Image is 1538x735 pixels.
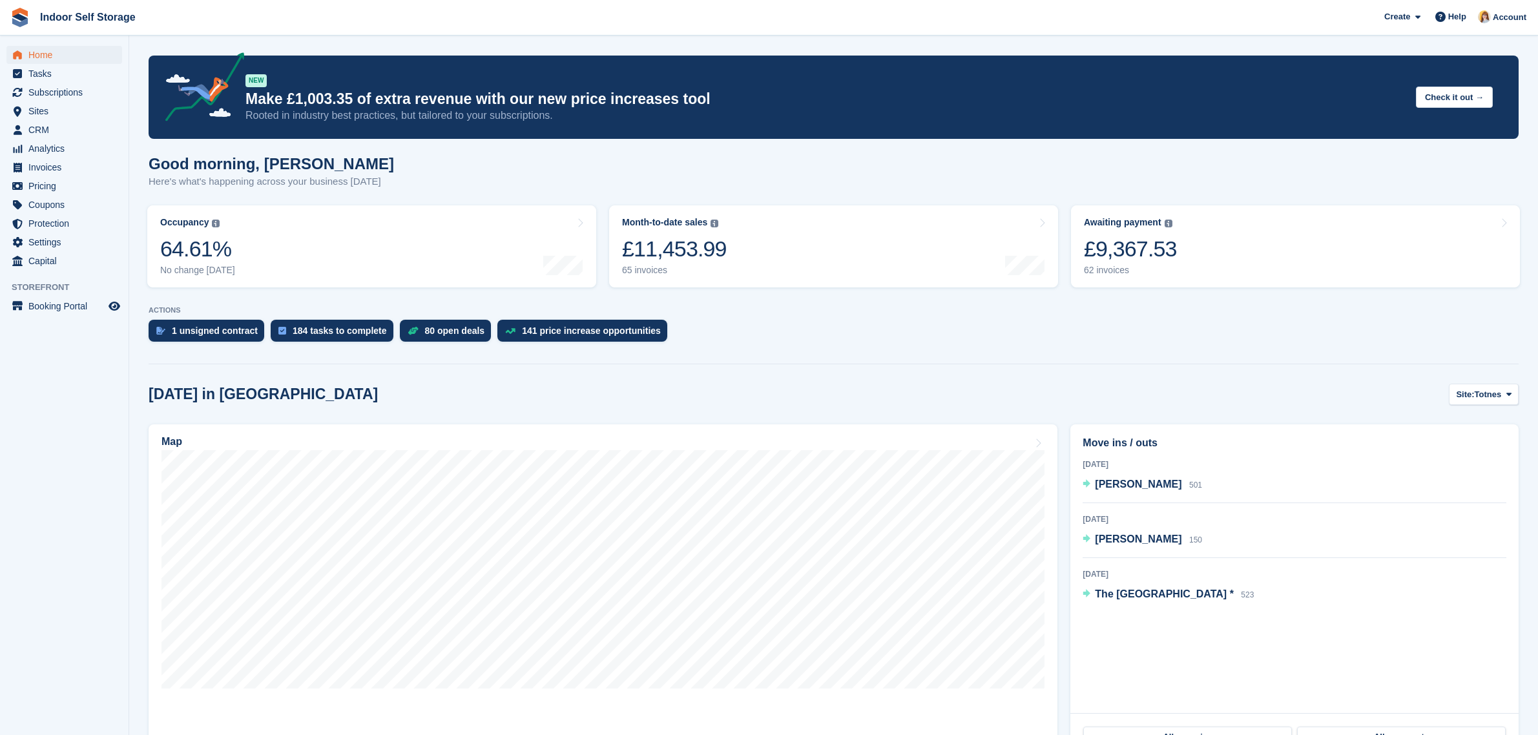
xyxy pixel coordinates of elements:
span: Coupons [28,196,106,214]
span: Analytics [28,140,106,158]
h1: Good morning, [PERSON_NAME] [149,155,394,172]
span: Site: [1456,388,1474,401]
button: Check it out → [1416,87,1493,108]
div: £11,453.99 [622,236,727,262]
a: menu [6,158,122,176]
a: 1 unsigned contract [149,320,271,348]
span: Create [1384,10,1410,23]
span: [PERSON_NAME] [1095,479,1181,490]
a: 141 price increase opportunities [497,320,674,348]
span: Pricing [28,177,106,195]
img: Joanne Smith [1478,10,1491,23]
p: Rooted in industry best practices, but tailored to your subscriptions. [245,109,1406,123]
div: 80 open deals [425,326,485,336]
span: CRM [28,121,106,139]
span: Invoices [28,158,106,176]
div: [DATE] [1083,568,1506,580]
div: Month-to-date sales [622,217,707,228]
div: NEW [245,74,267,87]
a: Awaiting payment £9,367.53 62 invoices [1071,205,1520,287]
span: [PERSON_NAME] [1095,533,1181,544]
div: [DATE] [1083,459,1506,470]
img: contract_signature_icon-13c848040528278c33f63329250d36e43548de30e8caae1d1a13099fd9432cc5.svg [156,327,165,335]
p: Here's what's happening across your business [DATE] [149,174,394,189]
img: stora-icon-8386f47178a22dfd0bd8f6a31ec36ba5ce8667c1dd55bd0f319d3a0aa187defe.svg [10,8,30,27]
h2: Map [161,436,182,448]
img: icon-info-grey-7440780725fd019a000dd9b08b2336e03edf1995a4989e88bcd33f0948082b44.svg [1165,220,1172,227]
img: icon-info-grey-7440780725fd019a000dd9b08b2336e03edf1995a4989e88bcd33f0948082b44.svg [212,220,220,227]
button: Site: Totnes [1449,384,1519,405]
span: Tasks [28,65,106,83]
span: 501 [1189,481,1202,490]
span: 150 [1189,535,1202,544]
div: Occupancy [160,217,209,228]
div: No change [DATE] [160,265,235,276]
div: 64.61% [160,236,235,262]
span: Account [1493,11,1526,24]
a: [PERSON_NAME] 501 [1083,477,1202,493]
span: Home [28,46,106,64]
a: Indoor Self Storage [35,6,141,28]
div: 62 invoices [1084,265,1177,276]
p: ACTIONS [149,306,1519,315]
a: 80 open deals [400,320,498,348]
span: Help [1448,10,1466,23]
span: Protection [28,214,106,233]
span: Capital [28,252,106,270]
a: 184 tasks to complete [271,320,400,348]
img: task-75834270c22a3079a89374b754ae025e5fb1db73e45f91037f5363f120a921f8.svg [278,327,286,335]
a: menu [6,46,122,64]
div: [DATE] [1083,513,1506,525]
span: Booking Portal [28,297,106,315]
img: icon-info-grey-7440780725fd019a000dd9b08b2336e03edf1995a4989e88bcd33f0948082b44.svg [711,220,718,227]
div: 1 unsigned contract [172,326,258,336]
img: price_increase_opportunities-93ffe204e8149a01c8c9dc8f82e8f89637d9d84a8eef4429ea346261dce0b2c0.svg [505,328,515,334]
div: 184 tasks to complete [293,326,387,336]
div: £9,367.53 [1084,236,1177,262]
a: [PERSON_NAME] 150 [1083,532,1202,548]
span: Storefront [12,281,129,294]
a: menu [6,65,122,83]
div: 141 price increase opportunities [522,326,661,336]
p: Make £1,003.35 of extra revenue with our new price increases tool [245,90,1406,109]
a: menu [6,252,122,270]
span: Sites [28,102,106,120]
div: 65 invoices [622,265,727,276]
div: Awaiting payment [1084,217,1161,228]
a: The [GEOGRAPHIC_DATA] * 523 [1083,586,1254,603]
a: menu [6,140,122,158]
img: price-adjustments-announcement-icon-8257ccfd72463d97f412b2fc003d46551f7dbcb40ab6d574587a9cd5c0d94... [154,52,245,126]
a: Occupancy 64.61% No change [DATE] [147,205,596,287]
a: menu [6,121,122,139]
h2: Move ins / outs [1083,435,1506,451]
span: The [GEOGRAPHIC_DATA] * [1095,588,1234,599]
a: menu [6,102,122,120]
a: menu [6,196,122,214]
a: menu [6,177,122,195]
span: Subscriptions [28,83,106,101]
a: menu [6,297,122,315]
a: menu [6,214,122,233]
img: deal-1b604bf984904fb50ccaf53a9ad4b4a5d6e5aea283cecdc64d6e3604feb123c2.svg [408,326,419,335]
a: Month-to-date sales £11,453.99 65 invoices [609,205,1058,287]
h2: [DATE] in [GEOGRAPHIC_DATA] [149,386,378,403]
span: Totnes [1475,388,1502,401]
span: 523 [1241,590,1254,599]
span: Settings [28,233,106,251]
a: Preview store [107,298,122,314]
a: menu [6,83,122,101]
a: menu [6,233,122,251]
